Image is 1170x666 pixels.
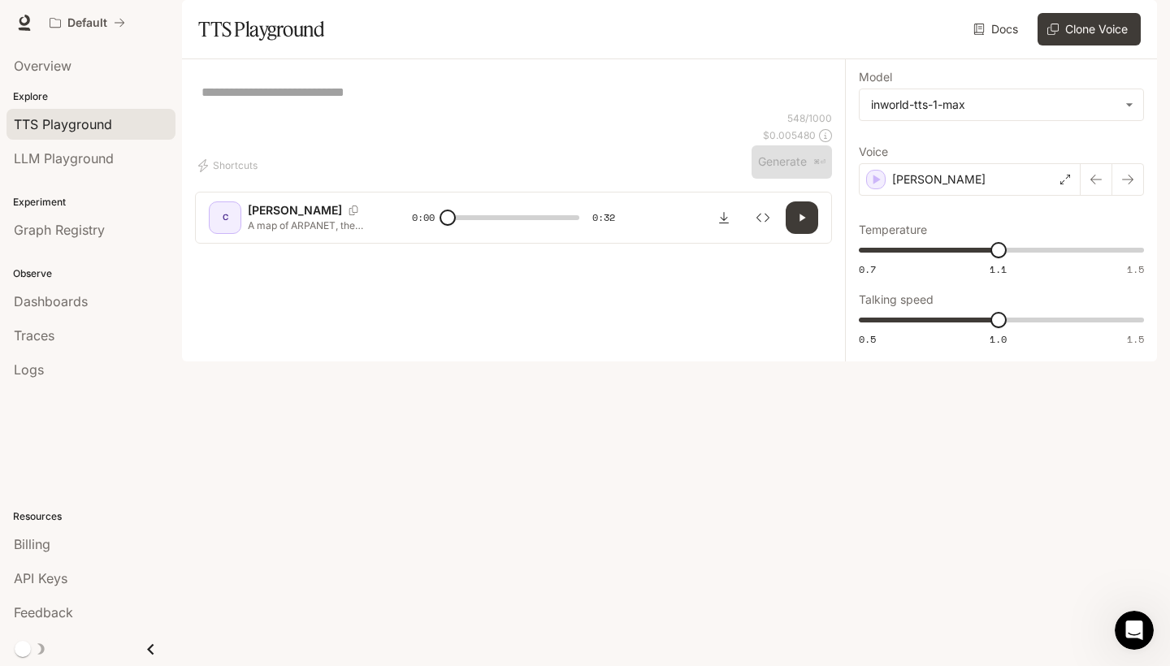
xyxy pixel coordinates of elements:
[859,146,888,158] p: Voice
[860,89,1143,120] div: inworld-tts-1-max
[859,332,876,346] span: 0.5
[248,202,342,218] p: [PERSON_NAME]
[198,13,324,45] h1: TTS Playground
[747,201,779,234] button: Inspect
[892,171,986,188] p: [PERSON_NAME]
[859,294,934,305] p: Talking speed
[990,332,1007,346] span: 1.0
[342,205,365,215] button: Copy Voice ID
[195,153,264,179] button: Shortcuts
[990,262,1007,276] span: 1.1
[1115,611,1154,650] iframe: Intercom live chat
[708,201,740,234] button: Download audio
[412,210,435,226] span: 0:00
[42,6,132,39] button: All workspaces
[248,218,373,232] p: A map of ARPANET, the precursor to the internet, showing the 111 computer terminals connected to ...
[787,111,832,125] p: 548 / 1000
[859,71,892,83] p: Model
[1127,262,1144,276] span: 1.5
[763,128,816,142] p: $ 0.005480
[1127,332,1144,346] span: 1.5
[859,262,876,276] span: 0.7
[970,13,1025,45] a: Docs
[1038,13,1141,45] button: Clone Voice
[871,97,1117,113] div: inworld-tts-1-max
[67,16,107,30] p: Default
[592,210,615,226] span: 0:32
[212,205,238,231] div: C
[859,224,927,236] p: Temperature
